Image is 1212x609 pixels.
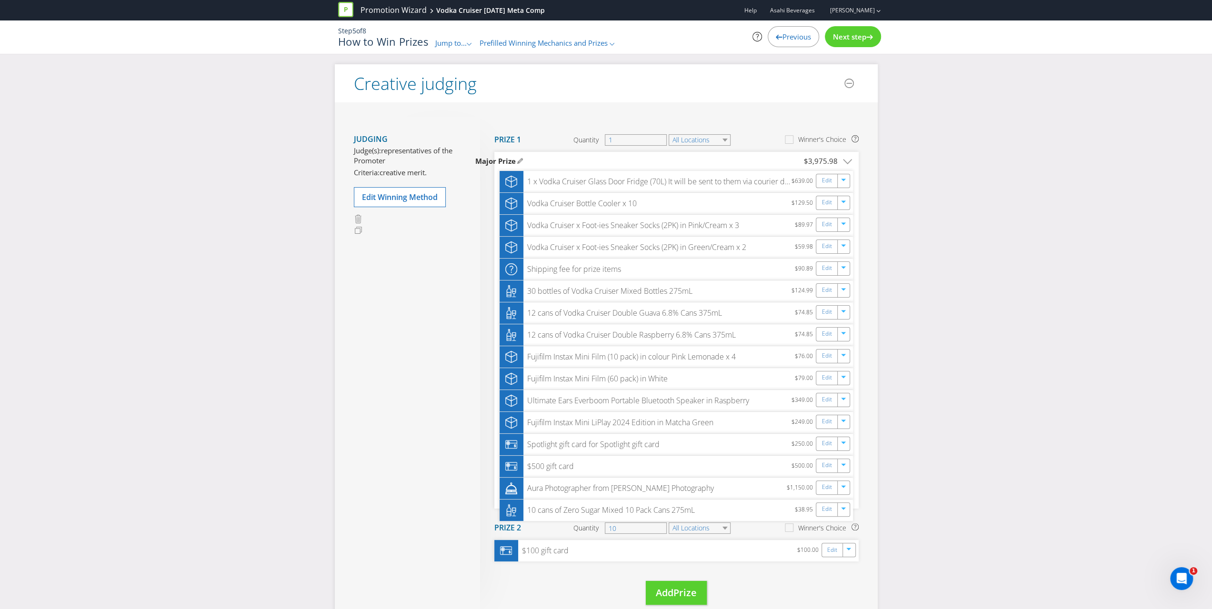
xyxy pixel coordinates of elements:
[795,329,816,341] div: $74.85
[822,460,832,471] a: Edit
[523,329,736,340] div: 12 cans of Vodka Cruiser Double Raspberry 6.8% Cans 375mL
[804,156,838,166] div: $3,975.98
[356,26,362,35] span: of
[338,36,428,47] h1: How to Win Prizes
[822,285,832,296] a: Edit
[354,146,381,155] span: Judge(s):
[822,350,832,361] a: Edit
[795,307,816,319] div: $74.85
[523,483,714,494] div: Aura Photographer from [PERSON_NAME] Photography
[523,417,713,428] div: Fujifilm Instax Mini LiPlay 2024 Edition in Matcha Green
[523,264,621,275] div: Shipping fee for prize items
[436,6,545,15] div: Vodka Cruiser [DATE] Meta Comp
[523,373,668,384] div: Fujifilm Instax Mini Film (60 pack) in White
[798,135,846,144] div: Winner's Choice
[791,395,816,407] div: $349.00
[523,439,660,450] div: Spotlight gift card for Spotlight gift card
[380,168,427,177] span: creative merit.
[822,175,832,186] a: Edit
[523,242,746,253] div: Vodka Cruiser x Foot-ies Sneaker Socks (2PK) in Green/Cream x 2
[646,581,707,605] button: AddPrize
[833,32,866,41] span: Next step
[354,187,446,207] button: Edit Winning Method
[822,504,832,515] a: Edit
[821,6,875,14] a: [PERSON_NAME]
[791,417,816,429] div: $249.00
[523,505,695,516] div: 10 cans of Zero Sugar Mixed 10 Pack Cans 275mL
[795,241,816,253] div: $59.98
[523,286,692,297] div: 30 bottles of Vodka Cruiser Mixed Bottles 275mL
[795,351,816,363] div: $76.00
[518,545,569,556] div: $100 gift card
[791,439,816,450] div: $250.00
[673,586,697,599] span: Prize
[352,26,356,35] span: 5
[822,438,832,449] a: Edit
[362,192,438,202] span: Edit Winning Method
[494,524,521,532] h4: Prize 2
[822,394,832,405] a: Edit
[787,482,816,494] div: $1,150.00
[354,135,466,144] h4: Judging
[1170,567,1193,590] iframe: Intercom live chat
[523,461,574,472] div: $500 gift card
[822,372,832,383] a: Edit
[797,545,821,557] div: $100.00
[822,329,832,339] a: Edit
[822,263,832,274] a: Edit
[822,219,832,230] a: Edit
[822,241,832,252] a: Edit
[1190,567,1197,575] span: 1
[795,220,816,231] div: $89.97
[798,523,846,533] div: Winner's Choice
[435,38,467,48] span: Jump to...
[791,285,816,297] div: $124.99
[822,482,832,493] a: Edit
[523,351,736,362] div: Fujifilm Instax Mini Film (10 pack) in colour Pink Lemonade x 4
[573,523,599,533] span: Quantity
[480,38,608,48] span: Prefilled Winning Mechanics and Prizes
[338,26,352,35] span: Step
[494,136,521,144] h4: Prize 1
[791,460,816,472] div: $500.00
[523,395,749,406] div: Ultimate Ears Everboom Portable Bluetooth Speaker in Raspberry
[523,198,637,209] div: Vodka Cruiser Bottle Cooler x 10
[791,176,816,188] div: $639.00
[354,168,380,177] span: Criteria:
[354,146,452,165] span: representatives of the Promoter
[523,220,739,231] div: Vodka Cruiser x Foot-ies Sneaker Socks (2PK) in Pink/Cream x 3
[475,156,515,166] span: Major Prize
[362,26,366,35] span: 8
[770,6,815,14] span: Asahi Beverages
[744,6,757,14] a: Help
[795,373,816,385] div: $79.00
[523,308,722,319] div: 12 cans of Vodka Cruiser Double Guava 6.8% Cans 375mL
[361,5,427,16] a: Promotion Wizard
[523,176,791,187] div: 1 x Vodka Cruiser Glass Door Fridge (70L) It will be sent to them via courier directly to the add...
[573,135,599,145] span: Quantity
[656,586,673,599] span: Add
[795,504,816,516] div: $38.95
[782,32,811,41] span: Previous
[795,263,816,275] div: $90.89
[822,197,832,208] a: Edit
[791,198,816,210] div: $129.50
[822,416,832,427] a: Edit
[822,307,832,318] a: Edit
[354,74,477,93] h2: Creative judging
[827,545,837,556] a: Edit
